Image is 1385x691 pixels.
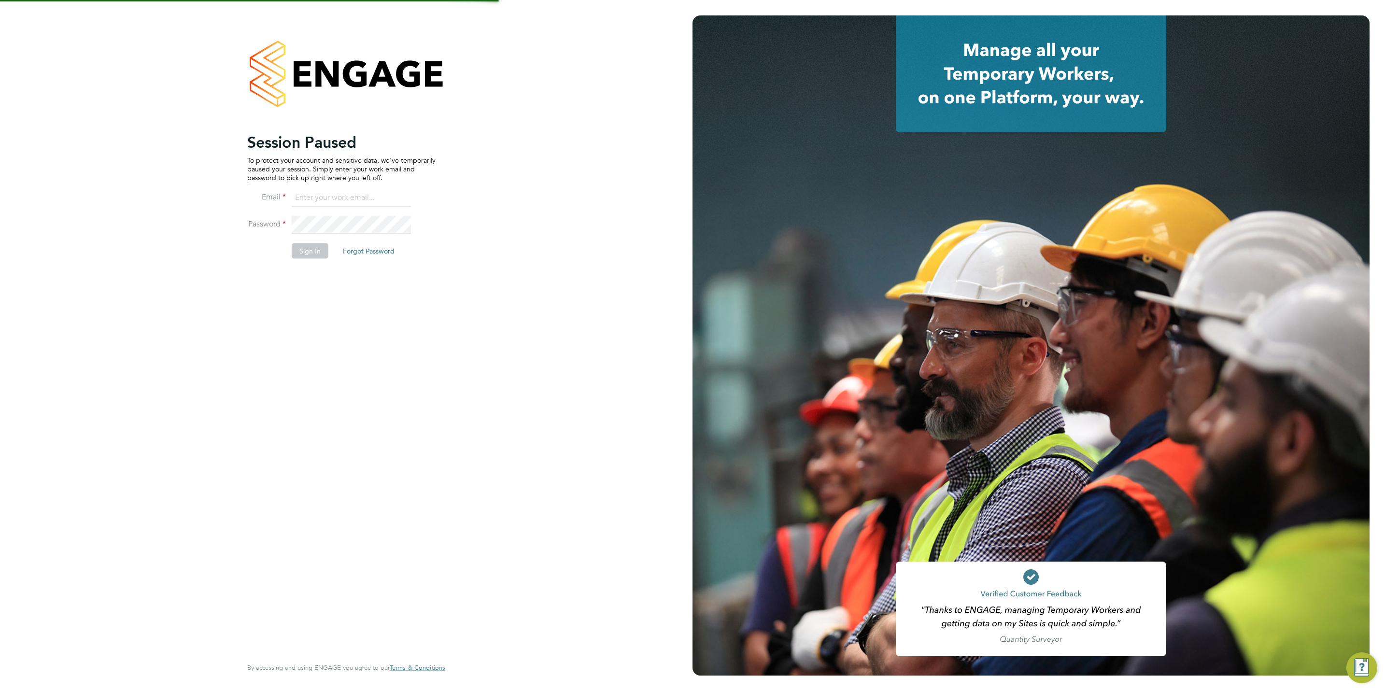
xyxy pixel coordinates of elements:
[292,243,328,258] button: Sign In
[247,192,286,202] label: Email
[1346,652,1377,683] button: Engage Resource Center
[247,132,436,152] h2: Session Paused
[292,189,411,207] input: Enter your work email...
[247,219,286,229] label: Password
[247,663,445,672] span: By accessing and using ENGAGE you agree to our
[247,155,436,182] p: To protect your account and sensitive data, we've temporarily paused your session. Simply enter y...
[390,664,445,672] a: Terms & Conditions
[335,243,402,258] button: Forgot Password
